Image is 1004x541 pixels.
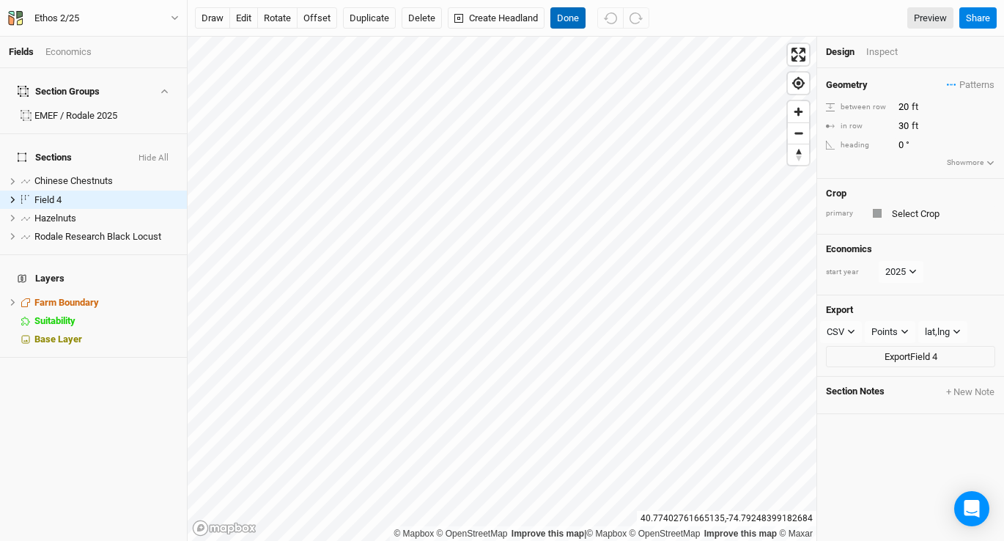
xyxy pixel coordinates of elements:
div: Open Intercom Messenger [954,491,989,526]
button: rotate [257,7,298,29]
h4: Economics [826,243,995,255]
button: Done [550,7,586,29]
span: Base Layer [34,334,82,345]
button: Share [959,7,997,29]
a: Preview [907,7,953,29]
h4: Geometry [826,79,868,91]
input: Select Crop [887,205,995,222]
div: start year [826,267,877,278]
button: lat,lng [918,321,967,343]
button: Points [865,321,915,343]
button: Zoom in [788,101,809,122]
span: Zoom out [788,123,809,144]
div: EMEF / Rodale 2025 [34,110,178,122]
button: Delete [402,7,442,29]
a: Improve this map [512,529,584,539]
button: Showmore [946,156,995,169]
button: offset [297,7,337,29]
div: Base Layer [34,334,178,345]
div: 40.77402761665135 , -74.79248399182684 [637,511,816,526]
h4: Crop [826,188,846,199]
span: Farm Boundary [34,297,99,308]
a: Mapbox [586,529,627,539]
button: Ethos 2/25 [7,10,180,26]
div: primary [826,208,863,219]
span: Hazelnuts [34,213,76,224]
div: Ethos 2/25 [34,11,79,26]
button: Undo (^z) [597,7,624,29]
div: lat,lng [925,325,950,339]
a: OpenStreetMap [630,529,701,539]
a: OpenStreetMap [437,529,508,539]
div: between row [826,102,890,113]
button: Redo (^Z) [623,7,649,29]
span: Rodale Research Black Locust [34,231,161,242]
div: heading [826,140,890,151]
div: Farm Boundary [34,297,178,309]
canvas: Map [188,37,816,541]
div: in row [826,121,890,132]
button: Show section groups [158,87,170,96]
button: Reset bearing to north [788,144,809,165]
span: Sections [18,152,72,163]
div: Points [871,325,898,339]
div: Suitability [34,315,178,327]
div: Rodale Research Black Locust [34,231,178,243]
button: Enter fullscreen [788,44,809,65]
button: Create Headland [448,7,545,29]
div: Economics [45,45,92,59]
span: Chinese Chestnuts [34,175,113,186]
button: Find my location [788,73,809,94]
button: Hide All [138,153,169,163]
div: Design [826,45,854,59]
a: Improve this map [704,529,777,539]
a: Maxar [779,529,813,539]
span: Patterns [947,78,994,92]
span: Section Notes [826,386,885,399]
button: 2025 [879,261,923,283]
button: draw [195,7,230,29]
div: Hazelnuts [34,213,178,224]
span: Suitability [34,315,75,326]
span: Field 4 [34,194,62,205]
div: Field 4 [34,194,178,206]
button: Zoom out [788,122,809,144]
button: Duplicate [343,7,396,29]
button: ExportField 4 [826,346,995,368]
a: Mapbox logo [192,520,256,537]
a: Mapbox [394,529,434,539]
div: Section Groups [18,86,100,97]
div: Chinese Chestnuts [34,175,178,187]
button: Patterns [946,77,995,93]
div: CSV [827,325,844,339]
button: CSV [820,321,862,343]
div: Inspect [866,45,918,59]
h4: Export [826,304,995,316]
a: Fields [9,46,34,57]
button: edit [229,7,258,29]
h4: Layers [9,264,178,293]
div: | [394,526,813,541]
button: + New Note [945,386,995,399]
